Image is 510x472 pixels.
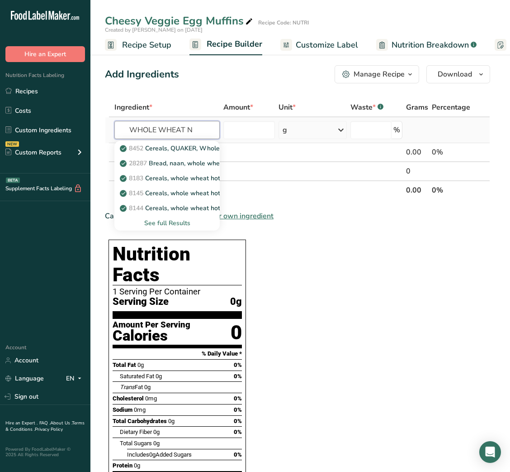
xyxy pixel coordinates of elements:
span: 0g [153,429,160,435]
span: 0% [234,373,242,380]
div: EN [66,373,85,384]
span: 28287 [129,159,147,168]
span: Protein [113,462,132,469]
span: 0g [156,373,162,380]
div: Recipe Code: NUTRI [258,19,309,27]
div: See full Results [114,216,220,231]
a: Terms & Conditions . [5,420,85,433]
span: 0% [234,429,242,435]
div: See full Results [122,218,212,228]
span: 0% [234,406,242,413]
div: Waste [350,102,383,113]
div: 0.00 [406,147,428,158]
a: Recipe Builder [189,34,262,56]
section: % Daily Value * [113,348,242,359]
div: g [283,125,287,135]
span: Grams [406,102,428,113]
span: 0g [144,384,151,390]
span: Percentage [432,102,470,113]
a: 8144Cereals, whole wheat hot natural cereal, dry [114,201,220,216]
span: 0% [234,395,242,402]
div: 0 [406,166,428,177]
span: 0g [134,462,140,469]
span: 0g [168,418,175,424]
button: Hire an Expert [5,46,85,62]
span: Ingredient [114,102,152,113]
span: 0% [234,451,242,458]
span: Nutrition Breakdown [392,39,469,51]
a: Privacy Policy [35,426,63,433]
span: 8145 [129,189,143,197]
a: About Us . [50,420,72,426]
div: 0 [231,321,242,345]
span: 0mg [134,406,146,413]
span: Amount [223,102,253,113]
span: 0mg [145,395,157,402]
button: Manage Recipe [335,65,419,83]
div: Manage Recipe [354,69,405,80]
div: Powered By FoodLabelMaker © 2025 All Rights Reserved [5,447,85,458]
div: Custom Reports [5,148,61,157]
span: Unit [279,102,296,113]
span: 0% [234,418,242,424]
span: Recipe Builder [207,38,262,50]
div: Cheesy Veggie Egg Muffins [105,13,255,29]
th: Net Totals [113,180,404,199]
a: 28287Bread, naan, whole wheat, commercially prepared, refrigerated [114,156,220,171]
span: 0g [137,361,144,368]
span: Created by [PERSON_NAME] on [DATE] [105,26,203,34]
p: Cereals, QUAKER, Whole Wheat Natural Cereal, dry [122,144,299,153]
span: 8452 [129,144,143,153]
span: 8183 [129,174,143,183]
div: Amount Per Serving [113,321,190,329]
span: Fat [120,384,143,390]
a: Hire an Expert . [5,420,38,426]
span: 0g [149,451,156,458]
a: 8183Cereals, whole wheat hot natural cereal, cooked with water, with salt [114,171,220,186]
a: Recipe Setup [105,35,171,55]
div: Can't find your ingredient? [105,211,490,222]
span: 0g [230,296,242,308]
th: 0% [430,180,472,199]
div: Open Intercom Messenger [479,441,501,463]
span: Saturated Fat [120,373,154,380]
div: Calories [113,329,190,342]
span: 0g [153,440,160,447]
span: Sodium [113,406,132,413]
span: Serving Size [113,296,169,308]
span: Dietary Fiber [120,429,152,435]
div: BETA [6,178,20,183]
a: Customize Label [280,35,358,55]
span: Total Sugars [120,440,152,447]
h1: Nutrition Facts [113,244,242,285]
a: FAQ . [39,420,50,426]
span: Includes Added Sugars [127,451,192,458]
span: Add your own ingredient [192,211,274,222]
a: Nutrition Breakdown [376,35,477,55]
div: Add Ingredients [105,67,179,82]
p: Cereals, whole wheat hot natural cereal, dry [122,203,275,213]
i: Trans [120,384,135,390]
button: Download [426,65,490,83]
span: Cholesterol [113,395,144,402]
div: 0% [432,147,470,158]
a: 8145Cereals, whole wheat hot natural cereal, cooked with water, without salt [114,186,220,201]
span: Customize Label [296,39,358,51]
a: Language [5,371,44,386]
th: 0.00 [404,180,430,199]
span: Download [438,69,472,80]
a: 8452Cereals, QUAKER, Whole Wheat Natural Cereal, dry [114,141,220,156]
input: Add Ingredient [114,121,220,139]
div: NEW [5,141,19,147]
span: Total Fat [113,361,136,368]
span: 0% [234,361,242,368]
span: Recipe Setup [122,39,171,51]
div: 1 Serving Per Container [113,287,242,296]
span: 8144 [129,204,143,212]
span: Total Carbohydrates [113,418,167,424]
